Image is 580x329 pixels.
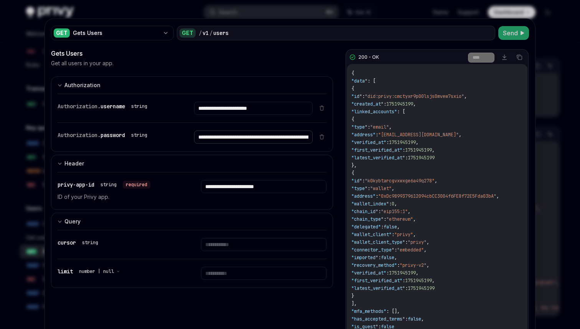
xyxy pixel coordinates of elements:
span: }, [351,162,357,169]
span: ], [351,301,357,307]
span: false [381,255,394,261]
span: : [394,247,397,253]
span: : [367,185,370,192]
span: Authorization. [58,132,101,139]
span: , [394,255,397,261]
span: : [378,208,381,215]
span: : [397,262,400,268]
button: GETGets Users [51,25,174,41]
span: "linked_accounts" [351,109,397,115]
span: : [362,93,365,99]
div: / [199,29,202,37]
span: "id" [351,93,362,99]
span: 1751945199 [405,147,432,153]
span: : [405,285,408,291]
span: 0 [392,201,394,207]
span: "chain_id" [351,208,378,215]
span: : [405,316,408,322]
span: number | null [79,268,114,274]
span: , [464,93,467,99]
span: "wallet_index" [351,201,389,207]
span: : [386,139,389,145]
div: GET [180,28,196,38]
button: Copy the contents from the code block [514,52,524,62]
span: "latest_verified_at" [351,285,405,291]
div: GET [54,28,70,38]
span: "imported" [351,255,378,261]
span: "created_at" [351,101,384,107]
span: , [392,185,394,192]
span: Authorization. [58,103,101,110]
span: limit [58,268,73,275]
span: , [432,147,435,153]
div: 200 - OK [358,54,379,60]
span: cursor [58,239,76,246]
span: "recovery_method" [351,262,397,268]
span: , [427,239,429,245]
span: : [405,155,408,161]
span: false [384,224,397,230]
span: Send [503,28,518,38]
span: , [416,270,419,276]
span: "has_accepted_terms" [351,316,405,322]
span: "type" [351,185,367,192]
div: limit [58,267,123,276]
span: "first_verified_at" [351,147,402,153]
span: username [101,103,125,110]
span: { [351,170,354,176]
span: "0xDc9899379612094cbCC3004f6FE8f72E5Fda03bA" [378,193,496,199]
span: : [384,216,386,222]
span: "first_verified_at" [351,278,402,284]
div: Gets Users [73,29,160,37]
span: "wallet_client_type" [351,239,405,245]
span: : [376,132,378,138]
span: "privy-v2" [400,262,427,268]
div: privy-app-id [58,180,150,189]
span: : [378,255,381,261]
span: : [], [386,308,400,314]
div: Authorization.username [58,102,150,111]
span: : [389,201,392,207]
span: "address" [351,132,376,138]
div: Query [64,217,81,226]
div: Header [64,159,84,168]
button: Send [498,26,529,40]
span: , [389,124,392,130]
span: { [351,70,354,76]
div: cursor [58,238,101,247]
span: , [413,231,416,238]
span: , [427,262,429,268]
span: : [ [367,78,376,84]
span: : [392,231,394,238]
button: expand input section [51,76,333,94]
span: : [386,270,389,276]
span: : [381,224,384,230]
span: "ethereum" [386,216,413,222]
span: "embedded" [397,247,424,253]
span: 1751945199 [386,101,413,107]
span: , [421,316,424,322]
span: "[EMAIL_ADDRESS][DOMAIN_NAME]" [378,132,459,138]
span: "delegated" [351,224,381,230]
span: , [459,132,461,138]
span: 1751945199 [408,285,435,291]
span: : [376,193,378,199]
span: , [435,178,437,184]
span: "verified_at" [351,139,386,145]
button: expand input section [51,213,333,230]
span: "mfa_methods" [351,308,386,314]
div: / [209,29,213,37]
span: : [402,147,405,153]
span: "wallet" [370,185,392,192]
span: , [416,139,419,145]
span: , [397,224,400,230]
span: password [101,132,125,139]
span: "latest_verified_at" [351,155,405,161]
span: , [413,101,416,107]
div: Gets Users [51,49,333,58]
span: "data" [351,78,367,84]
span: : [384,101,386,107]
span: , [432,278,435,284]
span: 1751945199 [389,139,416,145]
span: , [413,216,416,222]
